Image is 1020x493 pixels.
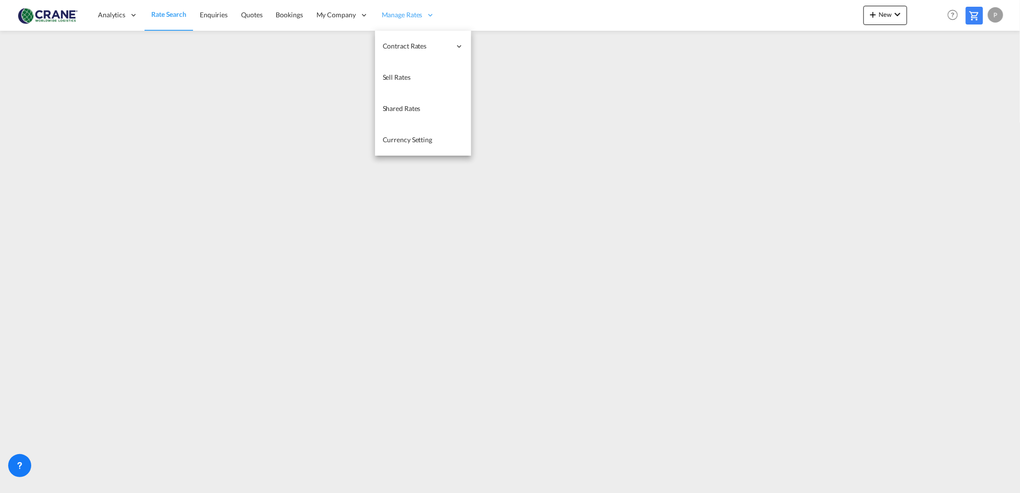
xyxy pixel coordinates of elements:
a: Currency Setting [375,124,471,156]
div: P [988,7,1003,23]
span: Currency Setting [383,136,432,144]
span: Rate Search [151,10,186,18]
span: Quotes [241,11,262,19]
span: Manage Rates [382,10,423,20]
span: Enquiries [200,11,228,19]
div: Contract Rates [375,31,471,62]
span: Sell Rates [383,73,411,81]
span: Help [945,7,961,23]
span: Bookings [276,11,303,19]
div: Help [945,7,966,24]
a: Sell Rates [375,62,471,93]
span: Shared Rates [383,104,421,112]
span: Analytics [98,10,125,20]
img: 374de710c13411efa3da03fd754f1635.jpg [14,4,79,26]
span: Contract Rates [383,41,451,51]
span: My Company [316,10,356,20]
md-icon: icon-plus 400-fg [867,9,879,20]
button: icon-plus 400-fgNewicon-chevron-down [863,6,907,25]
span: New [867,11,903,18]
md-icon: icon-chevron-down [892,9,903,20]
a: Shared Rates [375,93,471,124]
